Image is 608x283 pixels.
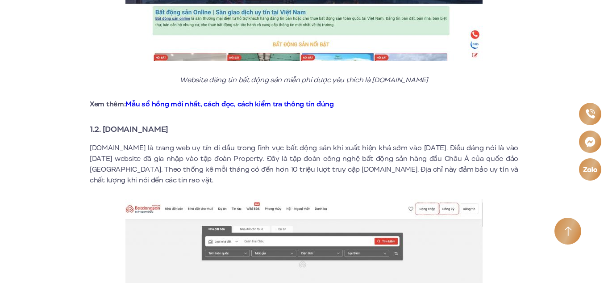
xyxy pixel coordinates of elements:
em: Website đăng tin bất động sản miễn phí được yêu thích là [DOMAIN_NAME] [180,75,428,85]
strong: 1.2. [DOMAIN_NAME] [90,123,168,135]
img: Messenger icon [585,136,596,147]
img: Arrow icon [564,226,572,237]
a: Mẫu sổ hồng mới nhất, cách đọc, cách kiểm tra thông tin đúng [125,99,333,109]
img: Phone icon [585,109,595,118]
strong: Xem thêm: [90,99,334,109]
img: Zalo icon [583,167,597,172]
p: [DOMAIN_NAME] là trang web uy tín đi đầu trong lĩnh vực bất động sản khi xuất hiện khá sớm vào [D... [90,143,518,186]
